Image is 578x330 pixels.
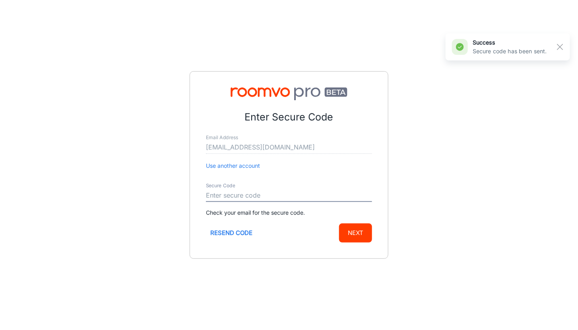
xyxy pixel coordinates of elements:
[206,161,260,170] button: Use another account
[206,141,372,154] input: myname@example.com
[473,47,547,56] p: Secure code has been sent.
[206,208,372,217] p: Check your email for the secure code.
[206,223,257,243] button: Resend code
[206,110,372,125] p: Enter Secure Code
[206,134,238,141] label: Email Address
[339,223,372,243] button: Next
[206,182,235,189] label: Secure Code
[206,87,372,100] img: Roomvo PRO Beta
[206,189,372,202] input: Enter secure code
[473,38,547,47] h6: success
